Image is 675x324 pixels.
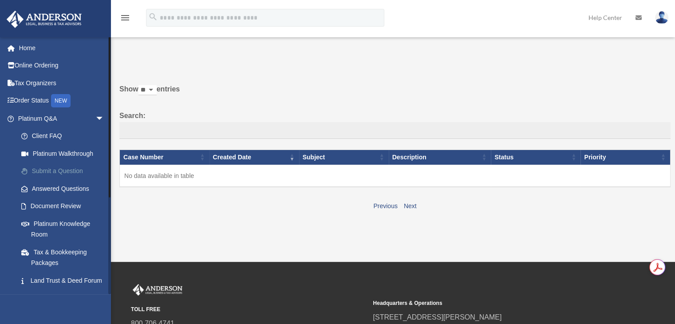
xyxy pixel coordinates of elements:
th: Description: activate to sort column ascending [389,150,491,165]
label: Show entries [119,83,671,104]
a: Platinum Knowledge Room [12,215,118,243]
input: Search: [119,122,671,139]
a: Portal Feedback [12,289,118,307]
span: arrow_drop_down [95,110,113,128]
img: Anderson Advisors Platinum Portal [131,284,184,296]
a: Online Ordering [6,57,118,75]
a: Platinum Q&Aarrow_drop_down [6,110,118,127]
th: Priority: activate to sort column ascending [580,150,670,165]
a: Order StatusNEW [6,92,118,110]
td: No data available in table [120,165,671,187]
a: Submit a Question [12,162,118,180]
th: Subject: activate to sort column ascending [299,150,389,165]
select: Showentries [138,85,157,95]
i: search [148,12,158,22]
a: Platinum Walkthrough [12,145,118,162]
i: menu [120,12,130,23]
a: Tax & Bookkeeping Packages [12,243,118,272]
a: [STREET_ADDRESS][PERSON_NAME] [373,313,501,321]
div: NEW [51,94,71,107]
small: TOLL FREE [131,305,367,314]
img: Anderson Advisors Platinum Portal [4,11,84,28]
label: Search: [119,110,671,139]
a: Next [404,202,417,209]
th: Case Number: activate to sort column ascending [120,150,209,165]
a: menu [120,16,130,23]
a: Document Review [12,198,118,215]
a: Land Trust & Deed Forum [12,272,118,289]
a: Tax Organizers [6,74,118,92]
small: Headquarters & Operations [373,299,608,308]
a: Client FAQ [12,127,118,145]
th: Created Date: activate to sort column ascending [209,150,299,165]
a: Home [6,39,118,57]
a: Previous [373,202,397,209]
a: Answered Questions [12,180,113,198]
img: User Pic [655,11,668,24]
th: Status: activate to sort column ascending [491,150,580,165]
